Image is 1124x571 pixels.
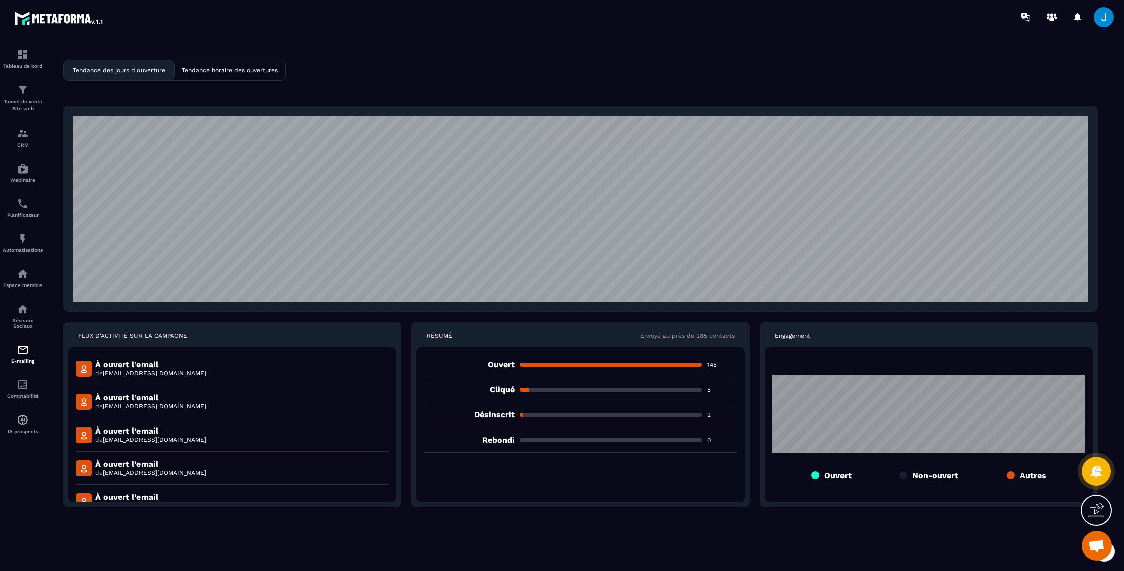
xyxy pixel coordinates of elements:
[95,469,206,477] p: de
[3,98,43,112] p: Tunnel de vente Site web
[17,198,29,210] img: scheduler
[14,9,104,27] img: logo
[3,429,43,434] p: IA prospects
[707,386,737,394] p: 5
[640,332,735,340] p: Envoyé au près de 285 contacts
[17,233,29,245] img: automations
[78,332,187,340] p: FLUX D'ACTIVITÉ SUR LA CAMPAGNE
[17,379,29,391] img: accountant
[103,370,206,377] span: [EMAIL_ADDRESS][DOMAIN_NAME]
[95,436,206,444] p: de
[17,303,29,315] img: social-network
[3,190,43,225] a: schedulerschedulerPlanificateur
[76,427,92,443] img: mail-detail-icon.f3b144a5.svg
[73,67,165,74] p: Tendance des jours d'ouverture
[103,436,206,443] span: [EMAIL_ADDRESS][DOMAIN_NAME]
[707,436,737,444] p: 0
[3,336,43,371] a: emailemailE-mailing
[76,460,92,476] img: mail-detail-icon.f3b144a5.svg
[1082,531,1112,561] div: Ouvrir le chat
[3,318,43,329] p: Réseaux Sociaux
[3,371,43,406] a: accountantaccountantComptabilité
[3,120,43,155] a: formationformationCRM
[775,332,810,340] p: Engagement
[17,344,29,356] img: email
[424,410,515,419] p: Désinscrit
[95,393,206,402] p: À ouvert l’email
[17,127,29,139] img: formation
[3,155,43,190] a: automationsautomationsWebinaire
[424,385,515,394] p: Cliqué
[427,332,452,340] p: RÉSUMÉ
[1020,471,1046,480] p: Autres
[707,361,737,369] p: 145
[76,394,92,410] img: mail-detail-icon.f3b144a5.svg
[17,84,29,96] img: formation
[3,177,43,183] p: Webinaire
[17,268,29,280] img: automations
[95,502,206,510] p: de
[3,282,43,288] p: Espace membre
[3,76,43,120] a: formationformationTunnel de vente Site web
[3,296,43,336] a: social-networksocial-networkRéseaux Sociaux
[707,411,737,419] p: 2
[17,414,29,426] img: automations
[3,247,43,253] p: Automatisations
[95,426,206,436] p: À ouvert l’email
[76,361,92,377] img: mail-detail-icon.f3b144a5.svg
[182,67,278,74] p: Tendance horaire des ouvertures
[95,402,206,410] p: de
[3,41,43,76] a: formationformationTableau de bord
[17,49,29,61] img: formation
[3,212,43,218] p: Planificateur
[76,493,92,509] img: mail-detail-icon.f3b144a5.svg
[95,360,206,369] p: À ouvert l’email
[824,471,852,480] p: Ouvert
[912,471,958,480] p: Non-ouvert
[424,435,515,445] p: Rebondi
[424,360,515,369] p: Ouvert
[95,459,206,469] p: À ouvert l’email
[3,225,43,260] a: automationsautomationsAutomatisations
[103,469,206,476] span: [EMAIL_ADDRESS][DOMAIN_NAME]
[3,393,43,399] p: Comptabilité
[3,260,43,296] a: automationsautomationsEspace membre
[103,403,206,410] span: [EMAIL_ADDRESS][DOMAIN_NAME]
[3,142,43,148] p: CRM
[95,492,206,502] p: À ouvert l’email
[3,63,43,69] p: Tableau de bord
[95,369,206,377] p: de
[3,358,43,364] p: E-mailing
[17,163,29,175] img: automations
